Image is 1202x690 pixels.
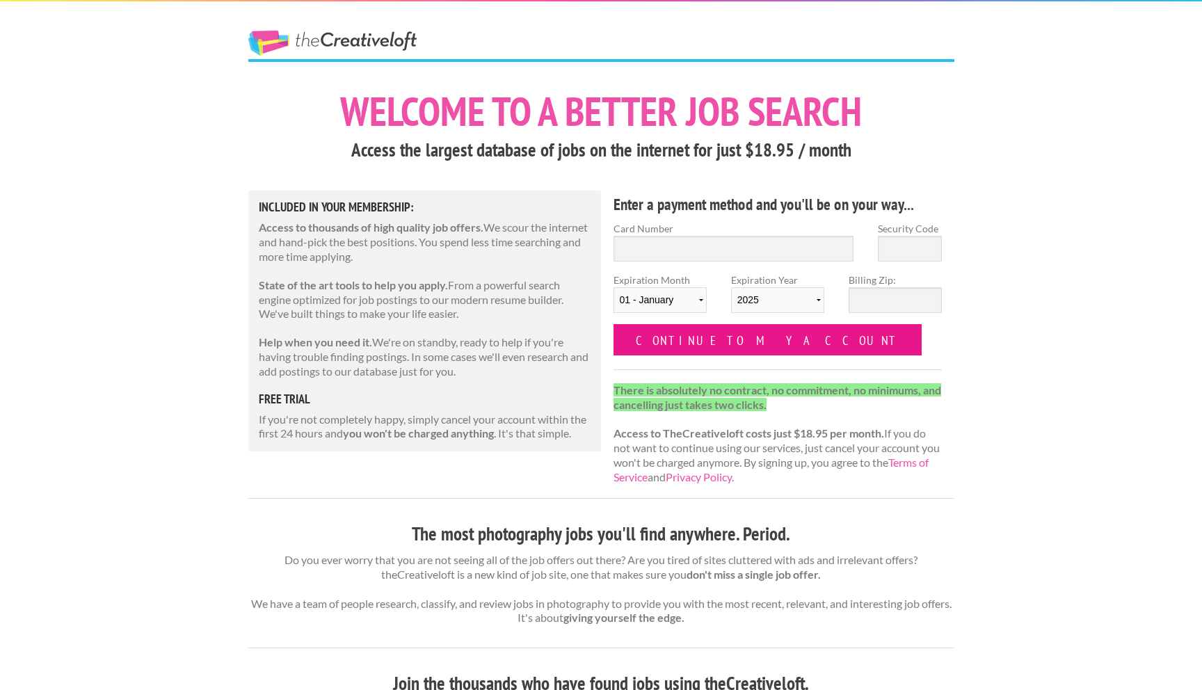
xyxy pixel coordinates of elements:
p: We scour the internet and hand-pick the best positions. You spend less time searching and more ti... [259,220,591,264]
select: Expiration Month [614,287,707,313]
label: Card Number [614,221,854,236]
p: If you do not want to continue using our services, just cancel your account you won't be charged ... [614,383,943,485]
a: The Creative Loft [248,31,417,56]
strong: There is absolutely no contract, no commitment, no minimums, and cancelling just takes two clicks. [614,383,941,411]
label: Expiration Month [614,273,707,324]
h3: Access the largest database of jobs on the internet for just $18.95 / month [248,137,954,163]
label: Expiration Year [731,273,824,324]
h3: The most photography jobs you'll find anywhere. Period. [248,521,954,547]
p: We're on standby, ready to help if you're having trouble finding postings. In some cases we'll ev... [259,335,591,378]
p: Do you ever worry that you are not seeing all of the job offers out there? Are you tired of sites... [248,553,954,625]
select: Expiration Year [731,287,824,313]
strong: State of the art tools to help you apply. [259,278,448,291]
p: From a powerful search engine optimized for job postings to our modern resume builder. We've buil... [259,278,591,321]
strong: Access to TheCreativeloft costs just $18.95 per month. [614,426,884,440]
strong: Access to thousands of high quality job offers. [259,220,483,234]
h1: Welcome to a better job search [248,91,954,131]
label: Billing Zip: [849,273,942,287]
a: Privacy Policy [666,470,732,483]
input: Continue to my account [614,324,922,355]
h5: Included in Your Membership: [259,201,591,214]
h5: free trial [259,393,591,406]
strong: don't miss a single job offer. [687,568,821,581]
strong: Help when you need it. [259,335,372,348]
strong: you won't be charged anything [343,426,494,440]
p: If you're not completely happy, simply cancel your account within the first 24 hours and . It's t... [259,412,591,442]
label: Security Code [878,221,942,236]
a: Terms of Service [614,456,929,483]
strong: giving yourself the edge. [563,611,684,624]
h4: Enter a payment method and you'll be on your way... [614,193,943,216]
